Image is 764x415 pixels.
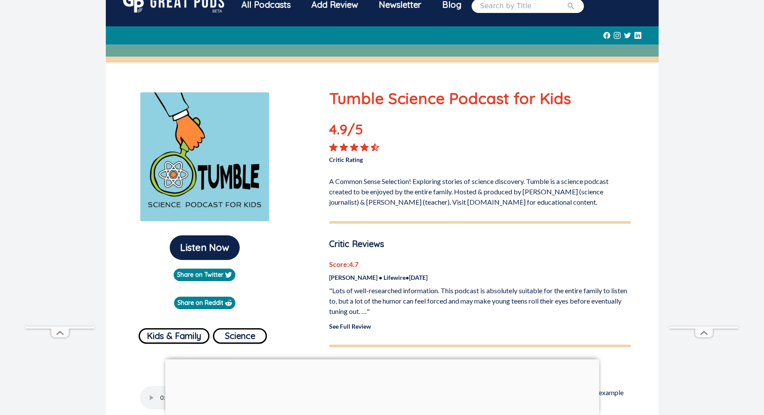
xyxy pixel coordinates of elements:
[329,152,480,164] p: Critic Rating
[139,328,209,344] button: Kids & Family
[174,269,235,281] a: Share on Twitter
[113,359,297,372] p: Audio Sample
[170,235,240,260] button: Listen Now
[174,297,235,309] a: Share on Reddit
[329,323,371,330] a: See Full Review
[669,67,739,326] iframe: Advertisement
[329,238,631,250] p: Critic Reviews
[329,273,631,282] p: [PERSON_NAME] • Lifewire • [DATE]
[329,173,631,207] p: A Common Sense Selection! Exploring stories of science discovery. Tumble is a science podcast cre...
[213,328,267,344] button: Science
[329,87,631,110] p: Tumble Science Podcast for Kids
[480,1,567,11] input: Search by Title
[140,92,269,222] img: Tumble Science Podcast for Kids
[139,325,209,344] a: Kids & Family
[329,285,631,317] p: "Lots of well-researched information. This podcast is absolutely suitable for the entire family t...
[329,259,631,269] p: Score: 4.7
[213,325,267,344] a: Science
[165,359,599,413] iframe: Advertisement
[140,386,269,409] audio: Your browser does not support the audio element
[329,119,390,143] p: 4.9 /5
[25,67,95,326] iframe: Advertisement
